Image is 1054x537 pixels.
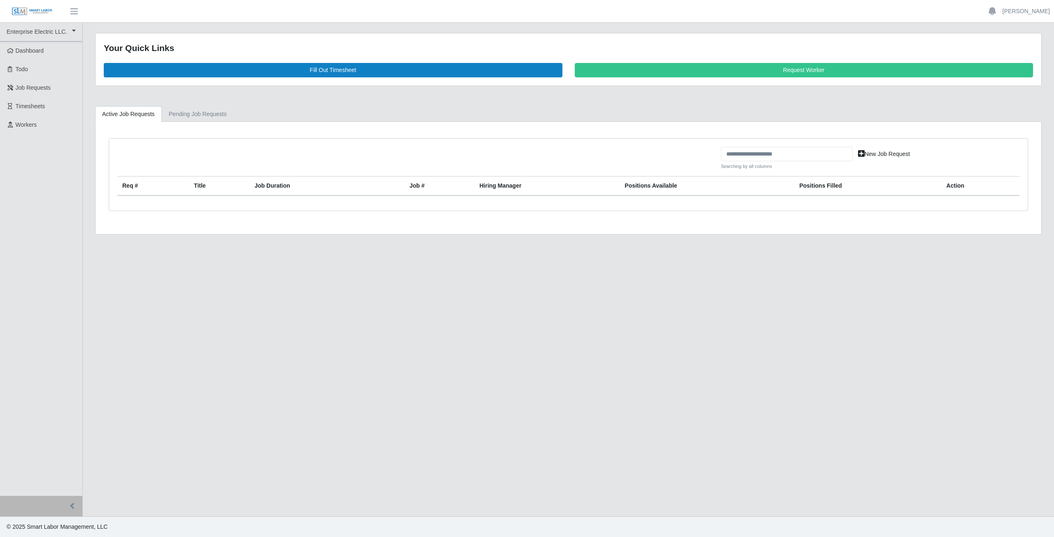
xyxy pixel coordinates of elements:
[117,177,189,196] th: Req #
[620,177,794,196] th: Positions Available
[16,103,45,109] span: Timesheets
[942,177,1019,196] th: Action
[95,106,162,122] a: Active Job Requests
[7,523,107,530] span: © 2025 Smart Labor Management, LLC
[12,7,53,16] img: SLM Logo
[1003,7,1050,16] a: [PERSON_NAME]
[189,177,250,196] th: Title
[16,66,28,72] span: Todo
[853,147,916,161] a: New Job Request
[721,163,853,170] small: Searching by all columns
[405,177,475,196] th: Job #
[162,106,234,122] a: Pending Job Requests
[794,177,941,196] th: Positions Filled
[16,47,44,54] span: Dashboard
[250,177,377,196] th: Job Duration
[104,63,562,77] a: Fill Out Timesheet
[474,177,620,196] th: Hiring Manager
[16,121,37,128] span: Workers
[16,84,51,91] span: Job Requests
[104,42,1033,55] div: Your Quick Links
[575,63,1033,77] a: Request Worker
